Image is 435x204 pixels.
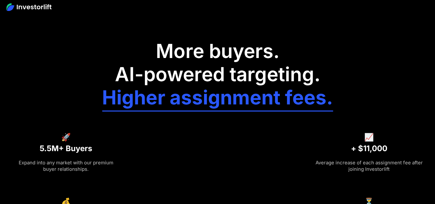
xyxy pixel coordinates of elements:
h3: + $11,000 [351,144,387,155]
h6: 📈 [364,134,374,141]
h1: More buyers. AI-powered targeting. [102,39,333,86]
div: Expand into any market with our premium buyer relationships. [12,160,120,172]
h1: Higher assignment fees. [102,86,333,112]
h6: 🚀 [61,134,71,141]
h3: 5.5M+ Buyers [40,144,92,155]
div: Average increase of each assignment fee after joining Investorlift [315,160,423,172]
